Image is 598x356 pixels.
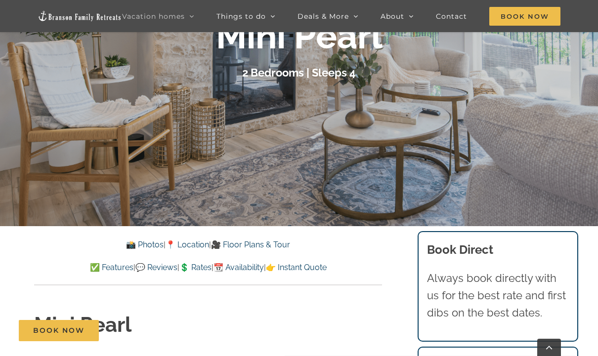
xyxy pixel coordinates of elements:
[427,241,569,259] h3: Book Direct
[33,326,85,335] span: Book Now
[38,10,122,22] img: Branson Family Retreats Logo
[266,263,327,272] a: 👉 Instant Quote
[166,240,209,249] a: 📍 Location
[216,13,266,20] span: Things to do
[179,263,212,272] a: 💲 Rates
[34,311,382,340] h1: Mini Pearl
[34,261,382,274] p: | | | |
[427,270,569,322] p: Always book directly with us for the best rate and first dibs on the best dates.
[436,13,467,20] span: Contact
[34,238,382,251] p: | |
[298,13,349,20] span: Deals & More
[135,263,177,272] a: 💬 Reviews
[214,263,264,272] a: 📆 Availability
[126,240,164,249] a: 📸 Photos
[242,66,356,79] h3: 2 Bedrooms | Sleeps 4
[90,263,133,272] a: ✅ Features
[381,13,404,20] span: About
[19,320,99,341] a: Book Now
[122,13,185,20] span: Vacation homes
[216,15,383,57] b: Mini Pearl
[211,240,290,249] a: 🎥 Floor Plans & Tour
[489,7,560,26] span: Book Now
